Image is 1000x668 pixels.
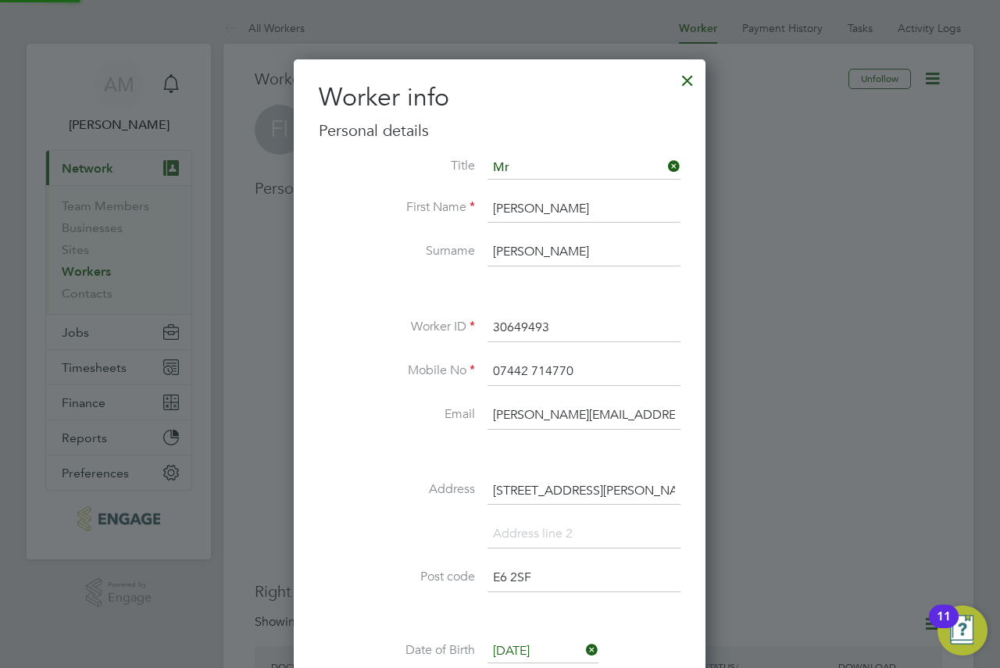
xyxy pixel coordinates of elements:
[319,569,475,585] label: Post code
[319,481,475,498] label: Address
[319,81,680,114] h2: Worker info
[319,158,475,174] label: Title
[937,605,987,655] button: Open Resource Center, 11 new notifications
[937,616,951,637] div: 11
[319,642,475,659] label: Date of Birth
[487,640,598,663] input: Select one
[319,363,475,379] label: Mobile No
[319,319,475,335] label: Worker ID
[487,156,680,180] input: Select one
[487,477,680,505] input: Address line 1
[319,243,475,259] label: Surname
[319,199,475,216] label: First Name
[319,120,680,141] h3: Personal details
[487,520,680,548] input: Address line 2
[319,406,475,423] label: Email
